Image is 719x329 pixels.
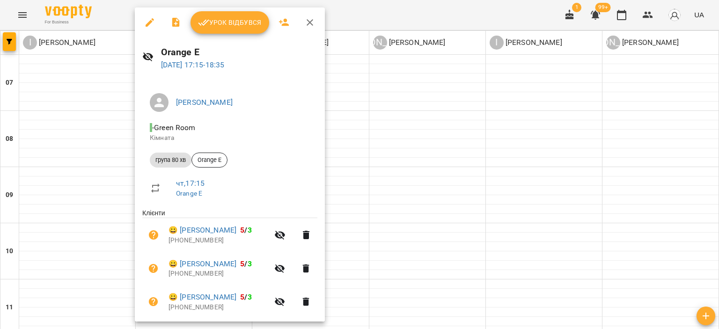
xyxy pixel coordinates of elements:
[176,190,202,197] a: Orange E
[169,258,236,270] a: 😀 [PERSON_NAME]
[169,236,269,245] p: [PHONE_NUMBER]
[150,133,310,143] p: Кімната
[191,153,227,168] div: Orange E
[161,45,317,59] h6: Orange E
[191,11,269,34] button: Урок відбувся
[248,292,252,301] span: 3
[169,303,269,312] p: [PHONE_NUMBER]
[142,257,165,280] button: Візит ще не сплачено. Додати оплату?
[169,225,236,236] a: 😀 [PERSON_NAME]
[240,292,244,301] span: 5
[176,179,205,188] a: чт , 17:15
[240,259,251,268] b: /
[248,226,252,234] span: 3
[161,60,225,69] a: [DATE] 17:15-18:35
[240,226,244,234] span: 5
[142,291,165,313] button: Візит ще не сплачено. Додати оплату?
[150,156,191,164] span: група 80 хв
[240,292,251,301] b: /
[240,226,251,234] b: /
[240,259,244,268] span: 5
[150,123,198,132] span: - Green Room
[169,269,269,278] p: [PHONE_NUMBER]
[169,292,236,303] a: 😀 [PERSON_NAME]
[192,156,227,164] span: Orange E
[248,259,252,268] span: 3
[198,17,262,28] span: Урок відбувся
[142,224,165,246] button: Візит ще не сплачено. Додати оплату?
[176,98,233,107] a: [PERSON_NAME]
